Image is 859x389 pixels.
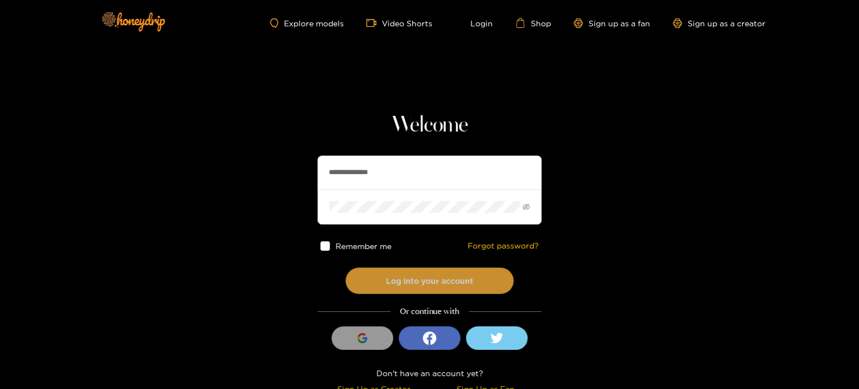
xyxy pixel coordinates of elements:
a: Shop [515,18,551,28]
a: Login [455,18,493,28]
a: Explore models [270,18,344,28]
span: Remember me [335,242,391,250]
a: Video Shorts [366,18,432,28]
span: eye-invisible [522,203,530,210]
h1: Welcome [318,112,541,139]
a: Forgot password? [468,241,539,251]
span: video-camera [366,18,382,28]
div: Or continue with [318,305,541,318]
a: Sign up as a fan [573,18,650,28]
div: Don't have an account yet? [318,367,541,379]
button: Log into your account [346,268,513,294]
a: Sign up as a creator [673,18,765,28]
